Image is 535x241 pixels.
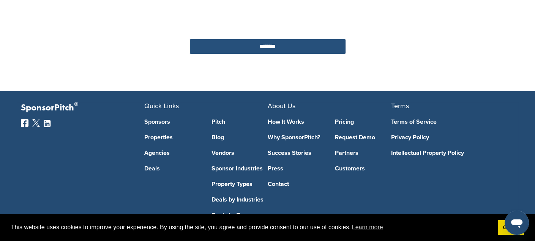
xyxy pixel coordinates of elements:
[224,5,311,27] iframe: reCAPTCHA
[268,181,324,187] a: Contact
[505,211,529,235] iframe: Button to launch messaging window
[144,119,200,125] a: Sponsors
[144,134,200,140] a: Properties
[144,102,179,110] span: Quick Links
[498,220,524,235] a: dismiss cookie message
[391,150,503,156] a: Intellectual Property Policy
[211,181,268,187] a: Property Types
[21,102,144,113] p: SponsorPitch
[211,212,268,218] a: Deals by Types
[391,102,409,110] span: Terms
[144,165,200,172] a: Deals
[391,119,503,125] a: Terms of Service
[211,165,268,172] a: Sponsor Industries
[268,150,324,156] a: Success Stories
[351,222,384,233] a: learn more about cookies
[144,150,200,156] a: Agencies
[32,119,40,127] img: Twitter
[74,99,78,109] span: ®
[268,102,295,110] span: About Us
[268,165,324,172] a: Press
[211,134,268,140] a: Blog
[391,134,503,140] a: Privacy Policy
[335,150,391,156] a: Partners
[268,119,324,125] a: How It Works
[335,119,391,125] a: Pricing
[335,134,391,140] a: Request Demo
[211,119,268,125] a: Pitch
[268,134,324,140] a: Why SponsorPitch?
[335,165,391,172] a: Customers
[211,197,268,203] a: Deals by Industries
[211,150,268,156] a: Vendors
[21,119,28,127] img: Facebook
[11,222,492,233] span: This website uses cookies to improve your experience. By using the site, you agree and provide co...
